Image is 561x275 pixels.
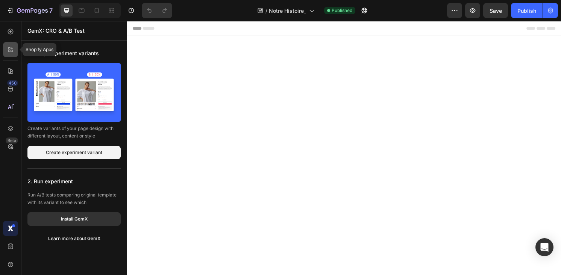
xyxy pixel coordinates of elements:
p: GemX: CRO & A/B Test [27,26,85,35]
button: Publish [511,3,543,18]
div: 450 [7,80,18,86]
div: Create experiment variant [46,149,102,156]
div: Beta [6,137,18,144]
span: Notre Histoire_ [269,7,306,15]
p: Run A/B tests comparing original template with its variant to see which [27,191,121,206]
p: 7 [49,6,53,15]
button: Save [483,3,508,18]
div: Publish [517,7,536,15]
div: Undo/Redo [142,3,172,18]
p: 1. Setup experiment variants [27,47,121,60]
div: Learn more about GemX [48,235,100,242]
p: Create variants of your page design with different layout, content or style [27,125,121,140]
button: Learn more about GemX [27,232,121,245]
button: 7 [3,3,56,18]
button: Create experiment variant [27,146,121,159]
div: Install GemX [61,216,88,222]
span: / [265,7,267,15]
div: Open Intercom Messenger [535,238,553,256]
span: Save [490,8,502,14]
button: Install GemX [27,212,121,226]
span: Published [332,7,352,14]
img: thumb-overview-838c1426.png [27,63,121,122]
p: 2. Run experiment [27,175,121,188]
iframe: Design area [127,21,561,275]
